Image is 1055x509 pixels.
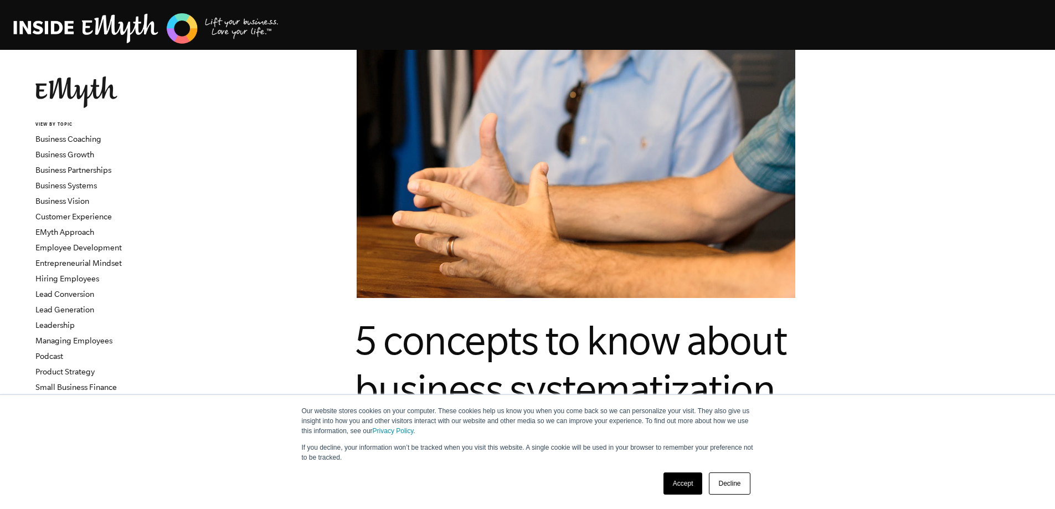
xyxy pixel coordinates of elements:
a: Employee Development [35,243,122,252]
p: Our website stores cookies on your computer. These cookies help us know you when you come back so... [302,406,754,436]
a: Lead Conversion [35,290,94,299]
a: Lead Generation [35,305,94,314]
a: Privacy Policy [373,427,414,435]
a: Business Systems [35,181,97,190]
a: Customer Experience [35,212,112,221]
img: EMyth [35,76,117,108]
a: Business Growth [35,150,94,159]
a: Decline [709,472,750,495]
a: EMyth Approach [35,228,94,236]
a: Business Coaching [35,135,101,143]
a: Business Vision [35,197,89,205]
a: Podcast [35,352,63,361]
a: Entrepreneurial Mindset [35,259,122,268]
a: Product Strategy [35,367,95,376]
p: If you decline, your information won’t be tracked when you visit this website. A single cookie wi... [302,443,754,462]
h6: VIEW BY TOPIC [35,121,169,128]
a: Managing Employees [35,336,112,345]
a: Leadership [35,321,75,330]
a: Business Partnerships [35,166,111,174]
img: EMyth Business Coaching [13,12,279,45]
a: Accept [663,472,703,495]
span: 5 concepts to know about business systematization [354,317,786,412]
a: Small Business Finance [35,383,117,392]
a: Hiring Employees [35,274,99,283]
